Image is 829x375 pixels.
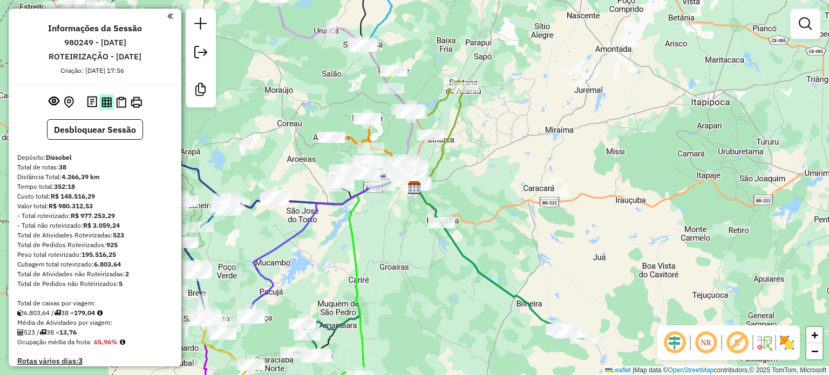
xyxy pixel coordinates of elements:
[17,269,173,279] div: Total de Atividades não Roteirizadas:
[94,260,121,268] strong: 6.803,64
[64,38,126,47] h6: 980249 - [DATE]
[17,250,173,260] div: Peso total roteirizado:
[17,328,173,337] div: 523 / 38 =
[74,309,95,317] strong: 179,04
[190,79,212,103] a: Criar modelo
[756,334,773,351] img: Fluxo de ruas
[605,366,631,374] a: Leaflet
[71,212,115,220] strong: R$ 977.253,29
[17,298,173,308] div: Total de caixas por viagem:
[17,153,173,162] div: Depósito:
[113,231,124,239] strong: 523
[81,250,116,258] strong: 195.516,25
[778,334,796,351] img: Exibir/Ocultar setores
[17,310,24,316] i: Cubagem total roteirizado
[120,339,125,345] em: Média calculada utilizando a maior ocupação (%Peso ou %Cubagem) de cada rota da sessão. Rotas cro...
[17,357,173,366] h4: Rotas vários dias:
[190,13,212,37] a: Nova sessão e pesquisa
[17,329,24,336] i: Total de Atividades
[78,356,83,366] strong: 3
[83,221,120,229] strong: R$ 3.059,24
[128,94,144,110] button: Imprimir Rotas
[46,93,62,111] button: Exibir sessão original
[119,279,123,288] strong: 5
[17,192,173,201] div: Custo total:
[97,310,103,316] i: Meta Caixas/viagem: 1,00 Diferença: 178,04
[49,202,93,210] strong: R$ 980.312,53
[17,211,173,221] div: - Total roteirizado:
[17,172,173,182] div: Distância Total:
[39,329,46,336] i: Total de rotas
[46,153,72,161] strong: Dissobel
[693,330,719,356] span: Ocultar NR
[724,330,750,356] span: Exibir rótulo
[17,230,173,240] div: Total de Atividades Roteirizadas:
[17,162,173,172] div: Total de rotas:
[167,10,173,22] a: Clique aqui para minimizar o painel
[17,221,173,230] div: - Total não roteirizado:
[602,366,829,375] div: Map data © contributors,© 2025 TomTom, Microsoft
[17,318,173,328] div: Média de Atividades por viagem:
[811,344,818,358] span: −
[190,42,212,66] a: Exportar sessão
[114,94,128,110] button: Visualizar Romaneio
[51,192,95,200] strong: R$ 148.516,29
[806,327,823,343] a: Zoom in
[106,241,118,249] strong: 925
[54,310,61,316] i: Total de rotas
[47,119,143,140] button: Desbloquear Sessão
[17,201,173,211] div: Valor total:
[17,338,92,346] span: Ocupação média da frota:
[62,94,76,111] button: Centralizar mapa no depósito ou ponto de apoio
[125,270,129,278] strong: 2
[17,240,173,250] div: Total de Pedidos Roteirizados:
[668,366,714,374] a: OpenStreetMap
[17,182,173,192] div: Tempo total:
[811,328,818,342] span: +
[794,13,816,35] a: Exibir filtros
[806,343,823,359] a: Zoom out
[94,338,118,346] strong: 65,96%
[17,308,173,318] div: 6.803,64 / 38 =
[59,328,77,336] strong: 13,76
[17,260,173,269] div: Cubagem total roteirizado:
[662,330,688,356] span: Ocultar deslocamento
[407,181,422,195] img: Dissobel
[99,94,114,109] button: Visualizar relatório de Roteirização
[49,52,141,62] h6: ROTEIRIZAÇÃO - [DATE]
[85,94,99,111] button: Logs desbloquear sessão
[59,163,66,171] strong: 38
[54,182,75,190] strong: 352:18
[48,23,142,33] h4: Informações da Sessão
[62,173,100,181] strong: 4.266,39 km
[56,66,128,76] div: Criação: [DATE] 17:56
[17,279,173,289] div: Total de Pedidos não Roteirizados:
[633,366,634,374] span: |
